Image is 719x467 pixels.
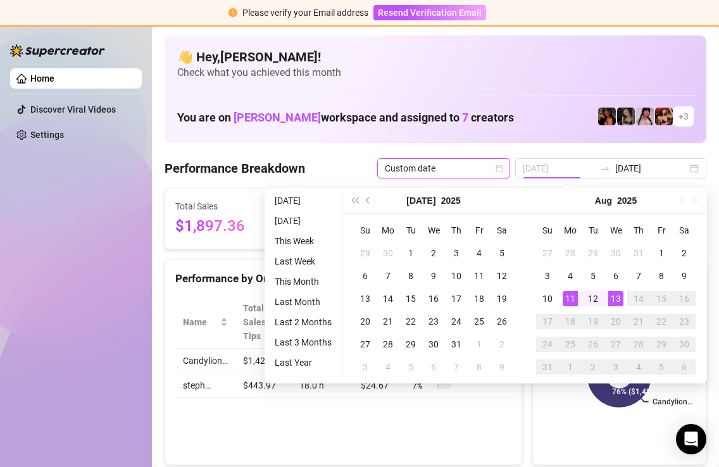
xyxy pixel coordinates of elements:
div: 21 [631,314,646,329]
div: 13 [608,291,623,306]
div: 30 [380,246,396,261]
div: 11 [563,291,578,306]
td: 2025-07-28 [559,242,582,265]
img: Oxillery [655,108,673,125]
a: Discover Viral Videos [30,104,116,115]
div: 10 [540,291,555,306]
button: Choose a year [617,188,637,213]
td: 2025-07-21 [377,310,399,333]
div: 5 [403,359,418,375]
h1: You are on workspace and assigned to creators [177,111,514,125]
div: 1 [563,359,578,375]
input: End date [615,161,687,175]
td: 2025-08-21 [627,310,650,333]
td: 2025-07-14 [377,287,399,310]
div: 1 [472,337,487,352]
th: We [422,219,445,242]
div: 28 [380,337,396,352]
td: 2025-08-31 [536,356,559,378]
div: 7 [449,359,464,375]
td: 2025-08-12 [582,287,604,310]
div: 20 [608,314,623,329]
td: 2025-07-02 [422,242,445,265]
td: 2025-09-04 [627,356,650,378]
th: Sa [491,219,513,242]
div: 9 [677,268,692,283]
li: [DATE] [270,213,337,228]
td: steph… [175,373,235,398]
span: 7 % [412,378,432,392]
div: 1 [654,246,669,261]
div: 4 [472,246,487,261]
td: 2025-08-07 [445,356,468,378]
div: 30 [426,337,441,352]
th: Su [536,219,559,242]
div: 27 [608,337,623,352]
div: Please verify your Email address [242,6,368,20]
td: 2025-08-10 [536,287,559,310]
h4: Performance Breakdown [165,159,305,177]
td: 2025-07-24 [445,310,468,333]
td: 2025-08-02 [491,333,513,356]
td: 2025-07-06 [354,265,377,287]
div: 4 [563,268,578,283]
span: Total Sales & Tips [243,301,274,343]
img: steph [598,108,616,125]
td: 2025-08-01 [650,242,673,265]
div: 5 [654,359,669,375]
td: 2025-08-04 [559,265,582,287]
td: 2025-08-17 [536,310,559,333]
div: 28 [631,337,646,352]
span: calendar [496,165,503,172]
div: 3 [540,268,555,283]
td: 2025-07-27 [536,242,559,265]
td: 2025-07-17 [445,287,468,310]
li: This Month [270,274,337,289]
span: 7 [462,111,468,124]
div: 11 [472,268,487,283]
td: 2025-08-09 [673,265,696,287]
td: 2025-08-22 [650,310,673,333]
div: 26 [585,337,601,352]
td: 2025-07-12 [491,265,513,287]
div: 22 [654,314,669,329]
div: 8 [403,268,418,283]
td: 18.0 h [292,373,353,398]
div: 29 [585,246,601,261]
div: 29 [358,246,373,261]
div: 17 [449,291,464,306]
td: 2025-07-29 [582,242,604,265]
td: 2025-08-26 [582,333,604,356]
td: 2025-08-08 [650,265,673,287]
td: 2025-08-28 [627,333,650,356]
div: 6 [426,359,441,375]
li: Last Week [270,254,337,269]
div: 19 [494,291,510,306]
td: 2025-07-11 [468,265,491,287]
li: Last 2 Months [270,314,337,330]
div: 13 [358,291,373,306]
td: $1,429.4 [235,349,292,373]
td: 2025-07-30 [422,333,445,356]
span: exclamation-circle [228,8,237,17]
div: 3 [358,359,373,375]
div: 25 [563,337,578,352]
th: Sa [673,219,696,242]
div: 2 [426,246,441,261]
div: 31 [449,337,464,352]
div: 29 [654,337,669,352]
td: 2025-07-27 [354,333,377,356]
td: 2025-08-27 [604,333,627,356]
td: 2025-07-28 [377,333,399,356]
div: 6 [608,268,623,283]
td: 2025-08-05 [582,265,604,287]
div: 21 [380,314,396,329]
td: 2025-08-20 [604,310,627,333]
td: Candylion… [175,349,235,373]
div: 6 [677,359,692,375]
div: 12 [494,268,510,283]
div: 3 [608,359,623,375]
li: Last 3 Months [270,335,337,350]
button: Previous month (PageUp) [361,188,375,213]
div: 24 [449,314,464,329]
